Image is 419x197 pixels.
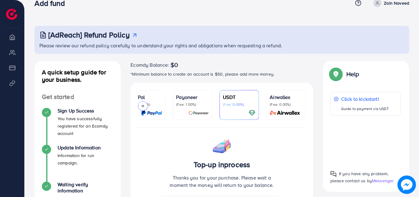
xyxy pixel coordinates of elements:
p: Information for run campaign. [58,152,113,167]
h4: Get started [34,93,121,101]
span: Messenger [372,178,394,184]
p: PayPal [129,93,162,101]
h3: [AdReach] Refund Policy [48,30,130,39]
li: Update Information [34,145,121,182]
p: (Fee: 1.00%) [176,102,209,107]
img: Popup guide [330,171,336,177]
h4: A quick setup guide for your business. [34,69,121,83]
h3: Top-up inprocess [166,160,278,169]
h4: Waiting verify information [58,182,113,193]
h4: Update Information [58,145,113,151]
h4: Sign Up Success [58,108,113,114]
p: Click to kickstart! [341,95,389,103]
img: logo [6,9,17,20]
img: card [248,109,256,116]
img: Popup guide [330,69,341,80]
span: $0 [171,61,178,69]
p: Airwallex [270,93,302,101]
img: card [268,109,302,116]
p: USDT [223,93,256,101]
p: (Fee: 0.00%) [223,102,256,107]
p: Guide to payment via USDT [341,105,389,112]
img: card [141,109,162,116]
img: image [398,176,416,194]
p: Thanks you for your purchase. Please wait a moment the money will return to your balance. [166,174,278,189]
p: Please review our refund policy carefully to understand your rights and obligations when requesti... [39,42,405,49]
img: card [188,109,209,116]
span: If you have any problem, please contact us by [330,171,389,184]
li: Sign Up Success [34,108,121,145]
span: Ecomdy Balance: [131,61,169,69]
p: Help [346,70,359,78]
p: *Minimum balance to create an account is $50, please add more money. [131,70,313,78]
p: You have successfully registered for an Ecomdy account [58,115,113,137]
img: success [212,135,232,155]
p: Payoneer [176,93,209,101]
p: (Fee: 0.00%) [270,102,302,107]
